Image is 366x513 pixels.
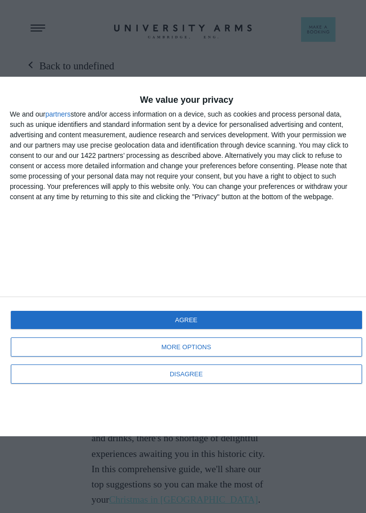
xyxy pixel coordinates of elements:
span: MORE OPTIONS [161,344,211,350]
span: DISAGREE [170,371,203,377]
span: AGREE [175,317,198,323]
button: DISAGREE [11,364,362,384]
button: partners [45,111,70,118]
button: MORE OPTIONS [11,337,362,357]
h2: We value your privacy [10,95,356,104]
button: AGREE [11,311,362,329]
div: We and our store and/or access information on a device, such as cookies and process personal data... [10,109,356,202]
